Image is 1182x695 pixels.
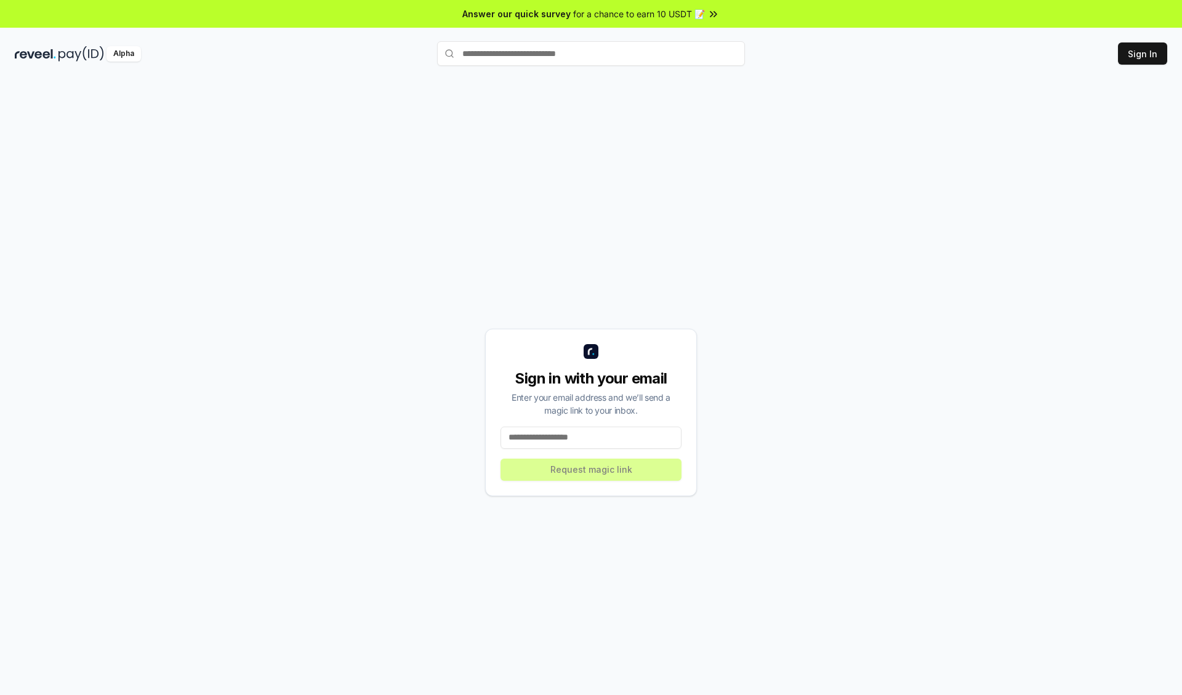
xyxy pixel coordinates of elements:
span: Answer our quick survey [462,7,571,20]
img: pay_id [58,46,104,62]
div: Sign in with your email [501,369,681,388]
img: reveel_dark [15,46,56,62]
div: Alpha [107,46,141,62]
button: Sign In [1118,42,1167,65]
span: for a chance to earn 10 USDT 📝 [573,7,705,20]
div: Enter your email address and we’ll send a magic link to your inbox. [501,391,681,417]
img: logo_small [584,344,598,359]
